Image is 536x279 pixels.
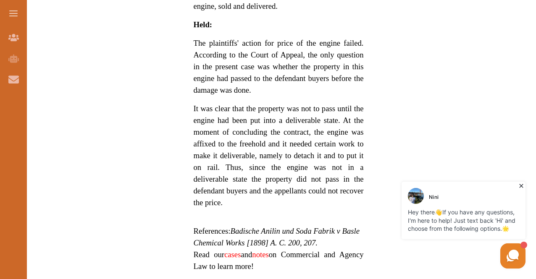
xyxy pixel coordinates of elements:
[252,250,268,259] a: notes
[194,227,360,247] span: References:
[334,180,528,271] iframe: HelpCrunch
[194,39,364,94] span: The plaintiffs' action for price of the engine failed. According to the Court of Appeal, the only...
[194,227,360,247] em: Badische Anilin und Soda Fabrik v Basle Chemical Works [1898] A. C. 200, 207.
[194,250,364,271] span: Read our and on Commercial and Agency Law to learn more!
[194,104,364,207] span: It was clear that the property was not to pass until the engine had been put into a deliverable s...
[224,250,241,259] a: cases
[194,20,213,29] strong: Held:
